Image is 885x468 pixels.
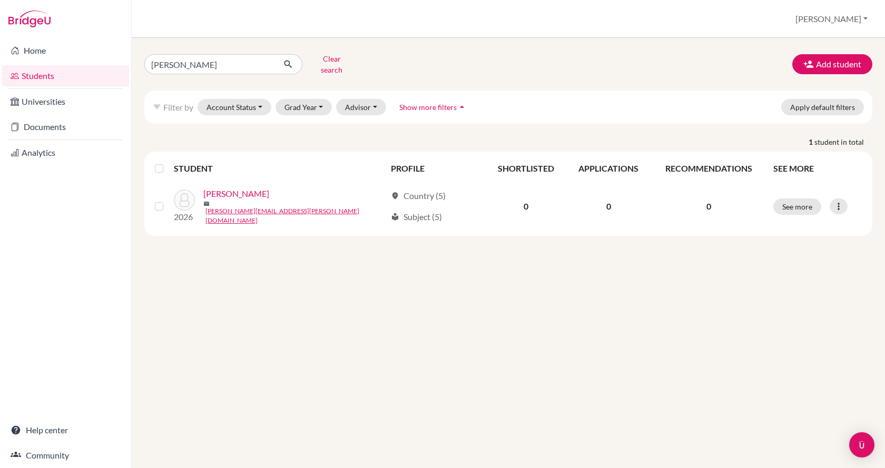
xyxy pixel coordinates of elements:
[791,9,872,29] button: [PERSON_NAME]
[391,211,442,223] div: Subject (5)
[203,201,210,207] span: mail
[2,40,129,61] a: Home
[336,99,386,115] button: Advisor
[814,136,872,147] span: student in total
[2,91,129,112] a: Universities
[399,103,457,112] span: Show more filters
[486,156,566,181] th: SHORTLISTED
[566,156,651,181] th: APPLICATIONS
[566,181,651,232] td: 0
[767,156,868,181] th: SEE MORE
[205,206,386,225] a: [PERSON_NAME][EMAIL_ADDRESS][PERSON_NAME][DOMAIN_NAME]
[203,187,269,200] a: [PERSON_NAME]
[302,51,361,78] button: Clear search
[486,181,566,232] td: 0
[198,99,271,115] button: Account Status
[276,99,332,115] button: Grad Year
[174,156,385,181] th: STUDENT
[457,102,467,112] i: arrow_drop_up
[849,432,874,457] div: Open Intercom Messenger
[144,54,275,74] input: Find student by name...
[163,102,193,112] span: Filter by
[385,156,486,181] th: PROFILE
[2,420,129,441] a: Help center
[809,136,814,147] strong: 1
[781,99,864,115] button: Apply default filters
[391,192,399,200] span: location_on
[2,142,129,163] a: Analytics
[657,200,761,213] p: 0
[2,116,129,137] a: Documents
[153,103,161,111] i: filter_list
[2,65,129,86] a: Students
[391,213,399,221] span: local_library
[8,11,51,27] img: Bridge-U
[390,99,476,115] button: Show more filtersarrow_drop_up
[792,54,872,74] button: Add student
[651,156,767,181] th: RECOMMENDATIONS
[2,445,129,466] a: Community
[174,211,195,223] p: 2026
[773,198,821,215] button: See more
[391,190,446,202] div: Country (5)
[174,190,195,211] img: Takács, Leó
